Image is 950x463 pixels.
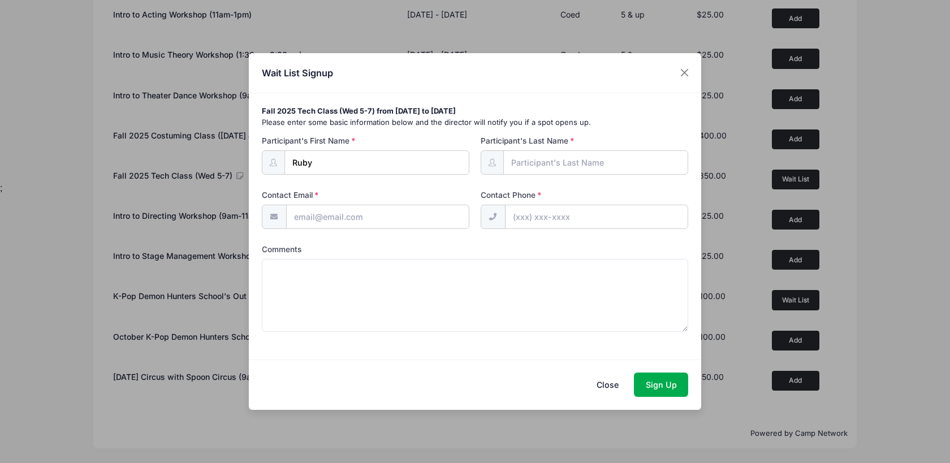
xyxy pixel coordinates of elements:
input: Participant's First Name [284,150,470,175]
label: Comments [262,244,301,255]
p: Please enter some basic information below and the director will notify you if a spot opens up. [262,117,689,128]
input: (xxx) xxx-xxxx [505,205,688,229]
h4: Wait List Signup [262,66,333,80]
div: Fall 2025 Tech Class (Wed 5-7) from [DATE] to [DATE] [262,106,689,117]
label: Participant's First Name [262,135,356,146]
input: Participant's Last Name [503,150,689,175]
input: email@email.com [286,205,469,229]
button: Close [585,373,631,397]
button: Close [675,63,695,83]
label: Participant's Last Name [481,135,575,146]
label: Contact Email [262,189,319,201]
label: Contact Phone [481,189,542,201]
button: Sign Up [634,373,688,397]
